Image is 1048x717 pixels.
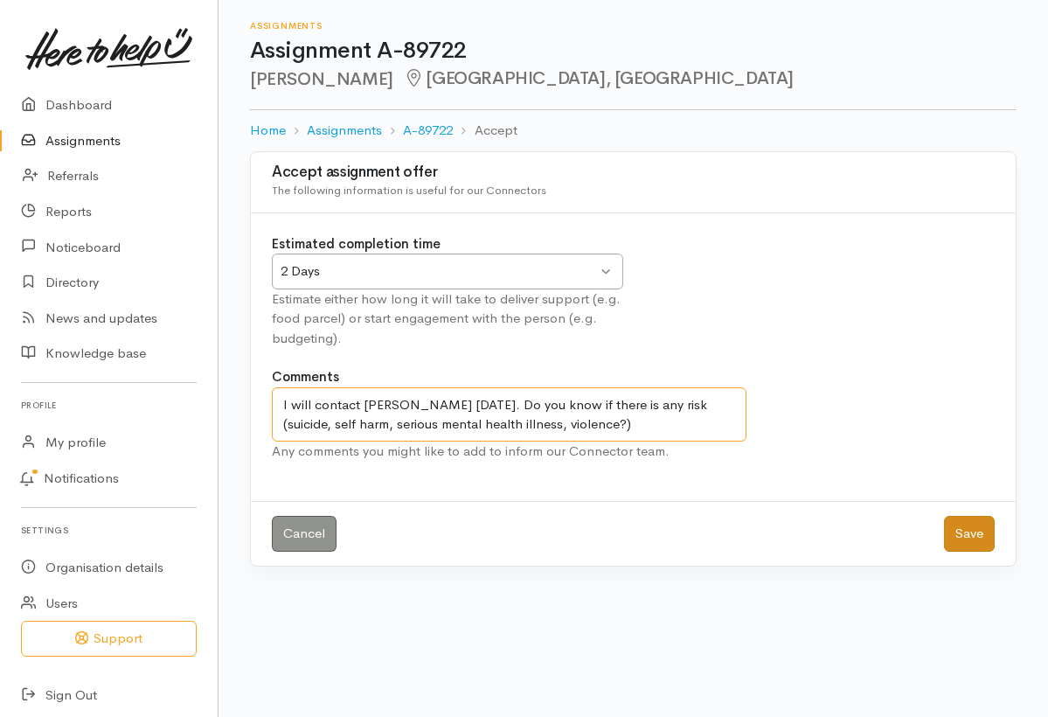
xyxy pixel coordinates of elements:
h3: Accept assignment offer [272,164,995,181]
label: Estimated completion time [272,234,441,254]
div: Estimate either how long it will take to deliver support (e.g. food parcel) or start engagement w... [272,289,623,349]
button: Save [944,516,995,552]
a: Home [250,121,286,141]
a: A-89722 [403,121,453,141]
div: Any comments you might like to add to inform our Connector team. [272,442,746,462]
div: 2 Days [281,261,598,282]
button: Support [21,621,197,657]
h6: Settings [21,519,197,542]
label: Comments [272,367,339,387]
li: Accept [453,121,517,141]
a: Assignments [307,121,382,141]
h1: Assignment A-89722 [250,38,1017,64]
nav: breadcrumb [250,110,1017,151]
span: The following information is useful for our Connectors [272,183,546,198]
h6: Profile [21,393,197,417]
span: [GEOGRAPHIC_DATA], [GEOGRAPHIC_DATA] [404,67,794,89]
h6: Assignments [250,21,1017,31]
a: Cancel [272,516,337,552]
h2: [PERSON_NAME] [250,69,1017,89]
